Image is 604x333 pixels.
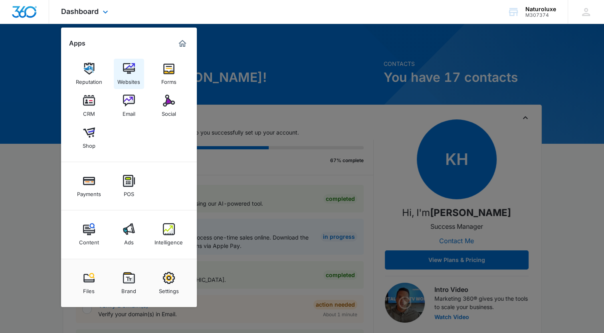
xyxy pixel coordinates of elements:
div: Content [79,235,99,246]
div: account name [525,6,556,12]
div: Settings [159,284,179,294]
a: Social [154,91,184,121]
a: POS [114,171,144,201]
div: Files [83,284,95,294]
div: Forms [161,75,176,85]
a: Intelligence [154,219,184,250]
div: account id [525,12,556,18]
a: Websites [114,59,144,89]
div: CRM [83,107,95,117]
a: Shop [74,123,104,153]
div: Email [123,107,135,117]
div: Intelligence [154,235,183,246]
a: Files [74,268,104,298]
a: Forms [154,59,184,89]
div: Shop [83,139,95,149]
a: Brand [114,268,144,298]
div: Brand [121,284,136,294]
div: Ads [124,235,134,246]
div: Websites [117,75,140,85]
div: Payments [77,187,101,197]
a: Marketing 360® Dashboard [176,37,189,50]
div: POS [124,187,134,197]
a: Reputation [74,59,104,89]
span: Dashboard [61,7,99,16]
a: Payments [74,171,104,201]
a: Content [74,219,104,250]
h2: Apps [69,40,85,47]
a: CRM [74,91,104,121]
div: Social [162,107,176,117]
a: Ads [114,219,144,250]
div: Reputation [76,75,102,85]
a: Email [114,91,144,121]
a: Settings [154,268,184,298]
